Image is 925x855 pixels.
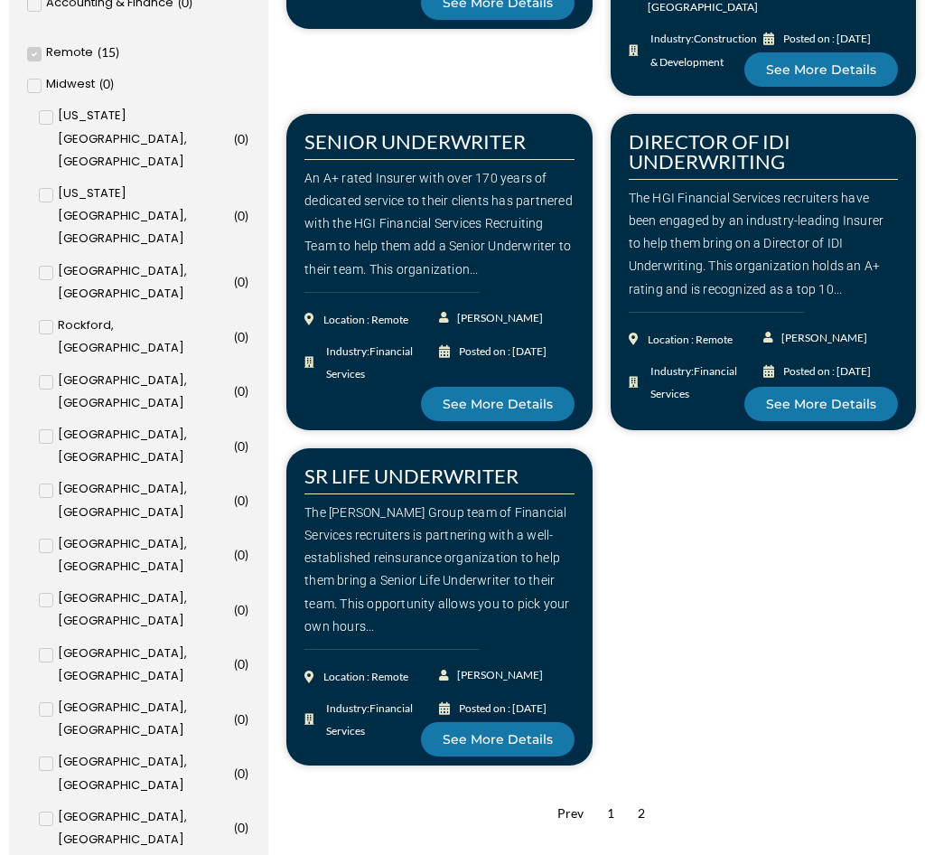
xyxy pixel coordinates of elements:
a: Industry:Financial Services [304,697,439,742]
span: [PERSON_NAME] [777,326,867,349]
span: Industry: [646,27,763,72]
span: 0 [238,208,245,223]
div: The [PERSON_NAME] Group team of Financial Services recruiters is partnering with a well-establish... [304,502,574,638]
span: ( [234,383,238,399]
span: ) [245,547,248,562]
span: 0 [238,131,245,146]
div: Location : Remote [323,308,408,331]
a: SR LIFE UNDERWRITER [304,464,519,488]
span: ) [245,131,248,146]
span: [GEOGRAPHIC_DATA], [GEOGRAPHIC_DATA] [58,532,229,578]
span: ( [234,208,238,223]
span: ) [245,208,248,223]
span: ) [245,820,248,835]
span: ) [245,766,248,781]
span: [GEOGRAPHIC_DATA], [GEOGRAPHIC_DATA] [58,805,229,850]
a: SENIOR UNDERWRITER [304,129,526,154]
span: Industry: [322,340,439,385]
span: [PERSON_NAME] [453,306,543,329]
div: Posted on : [DATE] [459,340,547,362]
a: See More Details [421,387,575,421]
span: [GEOGRAPHIC_DATA], [GEOGRAPHIC_DATA] [58,587,229,632]
span: ( [234,820,238,835]
span: Industry: [646,360,763,405]
span: 0 [238,438,245,454]
a: See More Details [421,722,575,756]
span: [US_STATE][GEOGRAPHIC_DATA], [GEOGRAPHIC_DATA] [58,104,229,173]
span: 15 [101,44,116,60]
a: DIRECTOR OF IDI UNDERWRITING [629,129,790,174]
span: [PERSON_NAME] [453,663,543,686]
a: See More Details [744,387,898,421]
span: See More Details [766,63,876,76]
span: See More Details [443,398,553,410]
span: 0 [238,711,245,727]
div: Prev [548,793,593,833]
span: [GEOGRAPHIC_DATA], [GEOGRAPHIC_DATA] [58,259,229,305]
span: ( [234,711,238,727]
span: ( [234,602,238,617]
span: Rockford, [GEOGRAPHIC_DATA] [58,314,229,359]
span: ( [234,493,238,508]
div: Posted on : [DATE] [459,697,547,719]
span: ) [116,44,119,60]
div: Location : Remote [323,665,408,688]
span: ( [99,76,103,91]
a: Industry:Construction & Development [629,27,763,72]
a: [PERSON_NAME] [439,306,507,329]
a: Industry:Financial Services [629,360,763,405]
a: [PERSON_NAME] [439,663,507,686]
span: Midwest [46,72,95,95]
span: 0 [238,383,245,399]
span: ) [245,438,248,454]
span: ) [245,383,248,399]
span: 0 [238,766,245,781]
span: [GEOGRAPHIC_DATA], [GEOGRAPHIC_DATA] [58,423,229,468]
span: ( [98,44,101,60]
span: ( [234,438,238,454]
span: ( [234,329,238,344]
div: Location : Remote [648,328,733,351]
span: Remote [46,41,93,63]
span: 0 [238,547,245,562]
span: 0 [238,493,245,508]
div: The HGI Financial Services recruiters have been engaged by an industry-leading Insurer to help th... [629,187,898,301]
span: 0 [238,656,245,672]
span: [GEOGRAPHIC_DATA], [GEOGRAPHIC_DATA] [58,477,229,522]
span: Financial Services [326,344,413,381]
span: ) [245,602,248,617]
span: ( [234,131,238,146]
span: Financial Services [326,701,413,738]
div: 2 [629,793,654,833]
span: Financial Services [650,364,737,400]
span: 0 [103,76,110,91]
span: ( [234,274,238,289]
span: [GEOGRAPHIC_DATA], [GEOGRAPHIC_DATA] [58,750,229,795]
span: ( [234,766,238,781]
span: ) [245,493,248,508]
span: ( [234,547,238,562]
span: [GEOGRAPHIC_DATA], [GEOGRAPHIC_DATA] [58,696,229,741]
a: Industry:Financial Services [304,340,439,385]
span: 0 [238,329,245,344]
div: Posted on : [DATE] [783,360,871,382]
span: Construction & Development [650,32,757,68]
div: 1 [598,793,623,833]
span: 0 [238,602,245,617]
span: See More Details [766,398,876,410]
span: ) [245,656,248,672]
span: [GEOGRAPHIC_DATA], [GEOGRAPHIC_DATA] [58,642,229,687]
span: ) [245,329,248,344]
a: See More Details [744,52,898,87]
span: 0 [238,820,245,835]
span: ) [245,711,248,727]
span: Industry: [322,697,439,742]
span: [US_STATE][GEOGRAPHIC_DATA], [GEOGRAPHIC_DATA] [58,182,229,250]
a: [PERSON_NAME] [763,326,831,349]
span: ) [110,76,114,91]
span: See More Details [443,733,553,746]
div: Posted on : [DATE] [783,27,871,50]
span: ( [234,656,238,672]
span: [GEOGRAPHIC_DATA], [GEOGRAPHIC_DATA] [58,369,229,414]
div: An A+ rated Insurer with over 170 years of dedicated service to their clients has partnered with ... [304,167,574,281]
